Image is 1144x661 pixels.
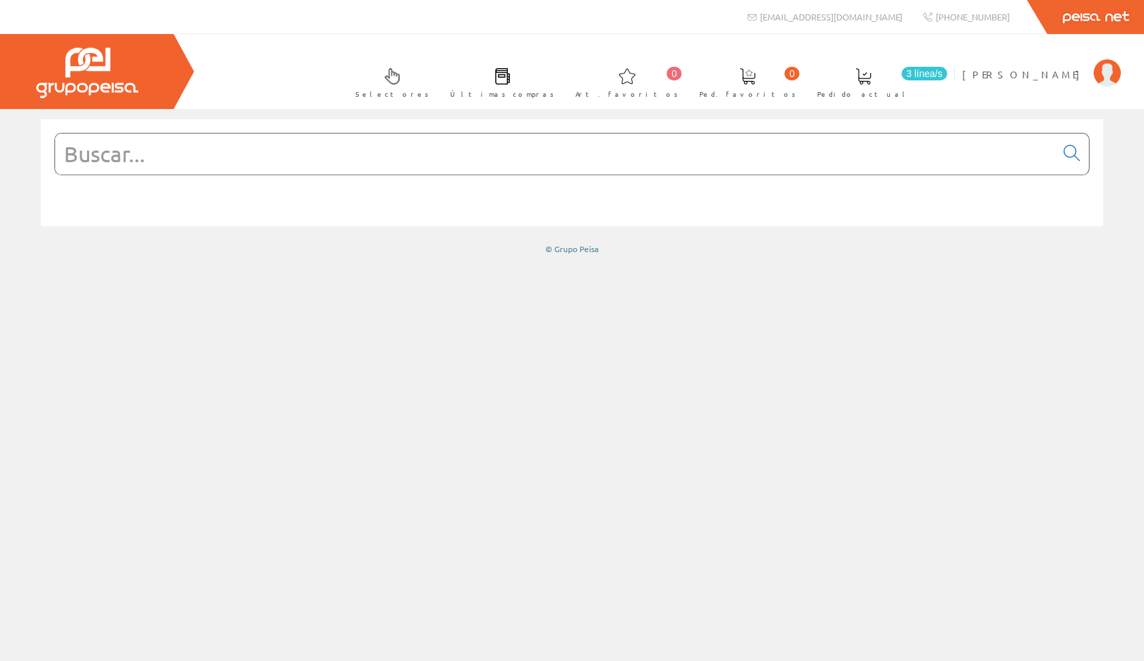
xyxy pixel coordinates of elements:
div: © Grupo Peisa [41,243,1103,255]
span: 0 [784,67,799,80]
span: Ped. favoritos [699,87,796,101]
span: [PERSON_NAME] [962,67,1087,81]
span: Selectores [355,87,429,101]
a: Selectores [342,57,436,106]
span: Últimas compras [450,87,554,101]
a: 3 línea/s Pedido actual [804,57,951,106]
a: Últimas compras [436,57,561,106]
img: Grupo Peisa [36,48,138,98]
span: [EMAIL_ADDRESS][DOMAIN_NAME] [760,11,902,22]
span: Pedido actual [817,87,910,101]
input: Buscar... [55,134,1055,174]
span: Art. favoritos [575,87,678,101]
span: 0 [667,67,682,80]
span: [PHONE_NUMBER] [936,11,1010,22]
a: [PERSON_NAME] [962,57,1121,70]
span: 3 línea/s [902,67,947,80]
